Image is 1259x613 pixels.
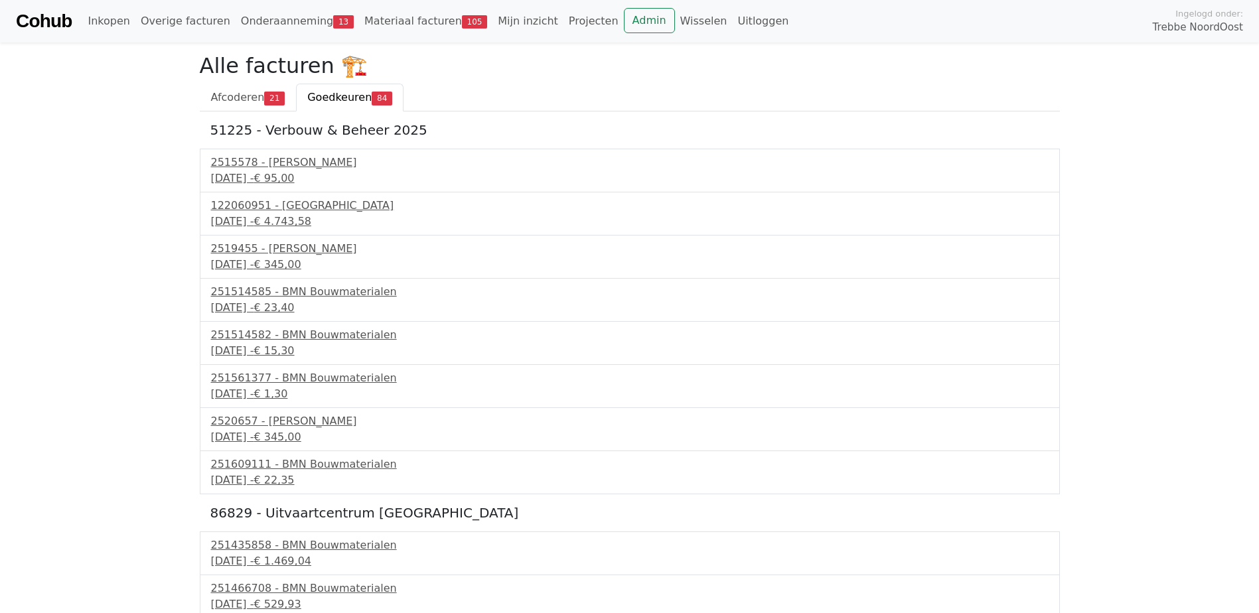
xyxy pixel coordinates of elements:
[211,429,1049,445] div: [DATE] -
[16,5,72,37] a: Cohub
[211,537,1049,569] a: 251435858 - BMN Bouwmaterialen[DATE] -€ 1.469,04
[211,327,1049,343] div: 251514582 - BMN Bouwmaterialen
[254,344,294,357] span: € 15,30
[211,284,1049,300] div: 251514585 - BMN Bouwmaterialen
[211,456,1049,472] div: 251609111 - BMN Bouwmaterialen
[254,172,294,184] span: € 95,00
[236,8,359,34] a: Onderaanneming13
[359,8,492,34] a: Materiaal facturen105
[492,8,563,34] a: Mijn inzicht
[264,92,285,105] span: 21
[210,122,1049,138] h5: 51225 - Verbouw & Beheer 2025
[211,580,1049,596] div: 251466708 - BMN Bouwmaterialen
[135,8,236,34] a: Overige facturen
[211,596,1049,612] div: [DATE] -
[211,155,1049,170] div: 2515578 - [PERSON_NAME]
[1153,20,1243,35] span: Trebbe NoordOost
[254,258,301,271] span: € 345,00
[211,456,1049,488] a: 251609111 - BMN Bouwmaterialen[DATE] -€ 22,35
[732,8,794,34] a: Uitloggen
[563,8,624,34] a: Projecten
[211,241,1049,273] a: 2519455 - [PERSON_NAME][DATE] -€ 345,00
[211,343,1049,359] div: [DATE] -
[211,300,1049,316] div: [DATE] -
[211,472,1049,488] div: [DATE] -
[211,413,1049,429] div: 2520657 - [PERSON_NAME]
[211,198,1049,230] a: 122060951 - [GEOGRAPHIC_DATA][DATE] -€ 4.743,58
[211,553,1049,569] div: [DATE] -
[1175,7,1243,20] span: Ingelogd onder:
[254,215,311,228] span: € 4.743,58
[211,327,1049,359] a: 251514582 - BMN Bouwmaterialen[DATE] -€ 15,30
[210,505,1049,521] h5: 86829 - Uitvaartcentrum [GEOGRAPHIC_DATA]
[211,413,1049,445] a: 2520657 - [PERSON_NAME][DATE] -€ 345,00
[624,8,675,33] a: Admin
[372,92,392,105] span: 84
[200,84,297,111] a: Afcoderen21
[675,8,733,34] a: Wisselen
[254,431,301,443] span: € 345,00
[333,15,354,29] span: 13
[211,284,1049,316] a: 251514585 - BMN Bouwmaterialen[DATE] -€ 23,40
[211,198,1049,214] div: 122060951 - [GEOGRAPHIC_DATA]
[211,370,1049,386] div: 251561377 - BMN Bouwmaterialen
[211,91,265,103] span: Afcoderen
[211,241,1049,257] div: 2519455 - [PERSON_NAME]
[82,8,135,34] a: Inkopen
[211,170,1049,186] div: [DATE] -
[211,580,1049,612] a: 251466708 - BMN Bouwmaterialen[DATE] -€ 529,93
[254,301,294,314] span: € 23,40
[254,555,311,567] span: € 1.469,04
[211,386,1049,402] div: [DATE] -
[211,537,1049,553] div: 251435858 - BMN Bouwmaterialen
[254,387,287,400] span: € 1,30
[462,15,488,29] span: 105
[254,598,301,610] span: € 529,93
[307,91,372,103] span: Goedkeuren
[254,474,294,486] span: € 22,35
[211,257,1049,273] div: [DATE] -
[211,370,1049,402] a: 251561377 - BMN Bouwmaterialen[DATE] -€ 1,30
[211,155,1049,186] a: 2515578 - [PERSON_NAME][DATE] -€ 95,00
[211,214,1049,230] div: [DATE] -
[200,53,1060,78] h2: Alle facturen 🏗️
[296,84,404,111] a: Goedkeuren84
